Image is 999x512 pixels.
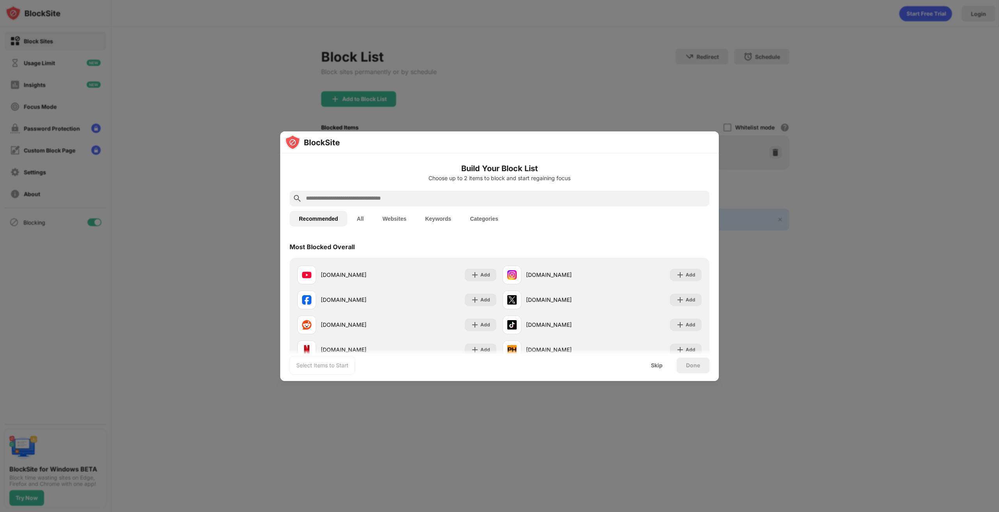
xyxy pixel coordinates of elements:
[416,211,460,227] button: Keywords
[526,296,602,304] div: [DOMAIN_NAME]
[480,296,490,304] div: Add
[290,163,709,174] h6: Build Your Block List
[347,211,373,227] button: All
[651,362,663,368] div: Skip
[302,270,311,280] img: favicons
[296,361,348,369] div: Select Items to Start
[321,296,397,304] div: [DOMAIN_NAME]
[507,295,517,305] img: favicons
[507,320,517,330] img: favicons
[507,270,517,280] img: favicons
[302,295,311,305] img: favicons
[290,211,347,227] button: Recommended
[686,296,695,304] div: Add
[686,271,695,279] div: Add
[686,362,700,368] div: Done
[507,345,517,354] img: favicons
[526,321,602,329] div: [DOMAIN_NAME]
[285,135,340,150] img: logo-blocksite.svg
[293,194,302,203] img: search.svg
[321,345,397,354] div: [DOMAIN_NAME]
[480,271,490,279] div: Add
[290,175,709,181] div: Choose up to 2 items to block and start regaining focus
[290,243,355,251] div: Most Blocked Overall
[373,211,416,227] button: Websites
[686,346,695,354] div: Add
[460,211,507,227] button: Categories
[526,271,602,279] div: [DOMAIN_NAME]
[321,271,397,279] div: [DOMAIN_NAME]
[480,321,490,329] div: Add
[526,345,602,354] div: [DOMAIN_NAME]
[686,321,695,329] div: Add
[321,321,397,329] div: [DOMAIN_NAME]
[302,345,311,354] img: favicons
[480,346,490,354] div: Add
[302,320,311,330] img: favicons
